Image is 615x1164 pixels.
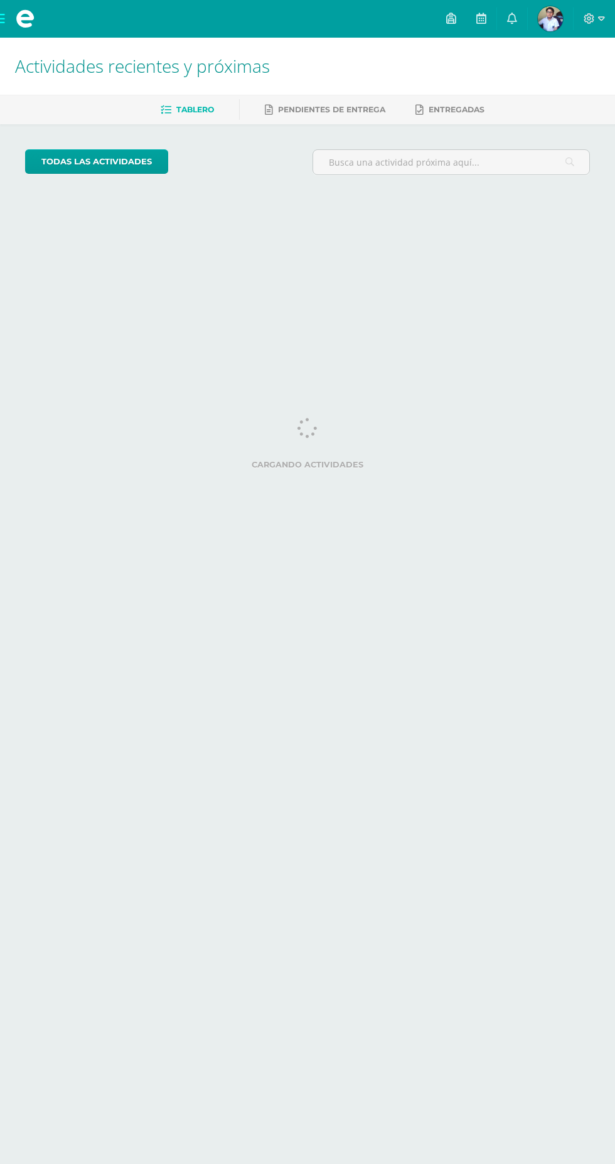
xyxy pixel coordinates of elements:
span: Pendientes de entrega [278,105,385,114]
span: Entregadas [429,105,484,114]
span: Actividades recientes y próximas [15,54,270,78]
a: Tablero [161,100,214,120]
a: Pendientes de entrega [265,100,385,120]
a: Entregadas [415,100,484,120]
a: todas las Actividades [25,149,168,174]
span: Tablero [176,105,214,114]
input: Busca una actividad próxima aquí... [313,150,589,174]
label: Cargando actividades [25,460,590,469]
img: 1d7df06f810080ab719827964f981e01.png [538,6,563,31]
